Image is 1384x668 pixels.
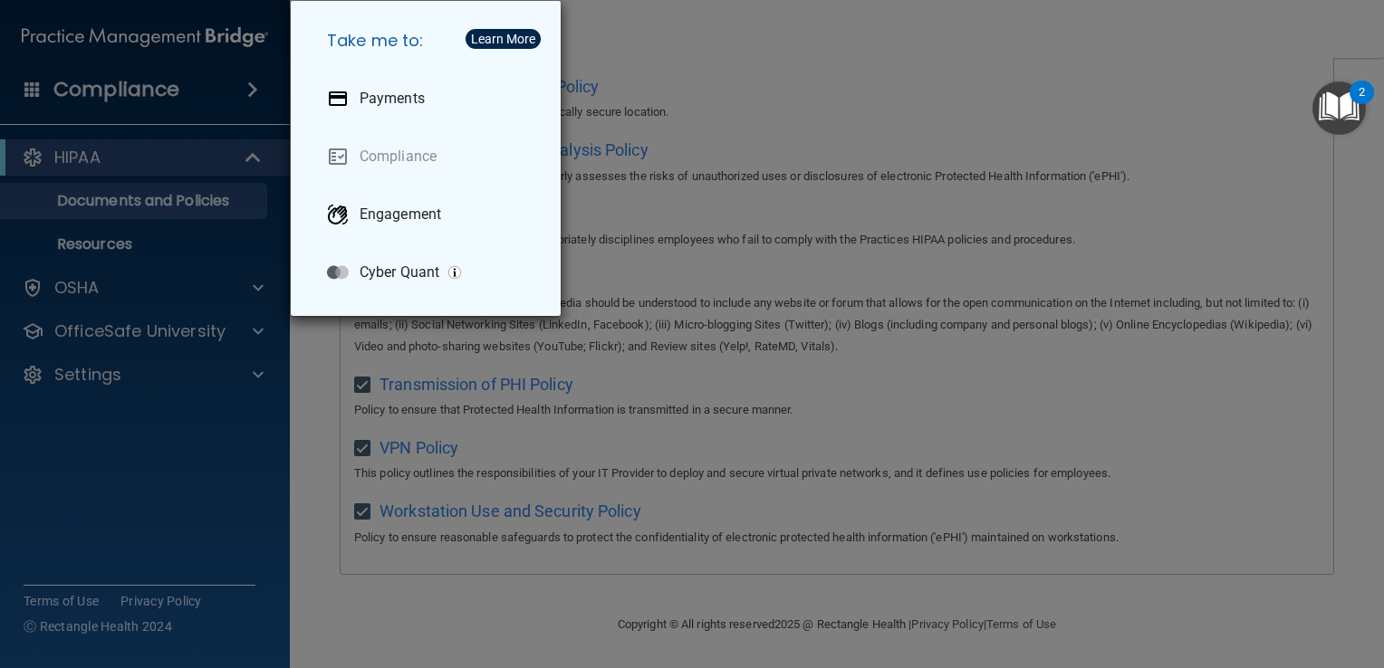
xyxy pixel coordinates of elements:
[312,247,546,298] a: Cyber Quant
[312,131,546,182] a: Compliance
[312,73,546,124] a: Payments
[1072,542,1362,614] iframe: Drift Widget Chat Controller
[1312,81,1366,135] button: Open Resource Center, 2 new notifications
[360,90,425,108] p: Payments
[312,189,546,240] a: Engagement
[466,29,541,49] button: Learn More
[360,205,441,224] p: Engagement
[360,263,439,282] p: Cyber Quant
[312,15,546,66] h5: Take me to:
[1359,92,1365,116] div: 2
[471,33,535,45] div: Learn More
